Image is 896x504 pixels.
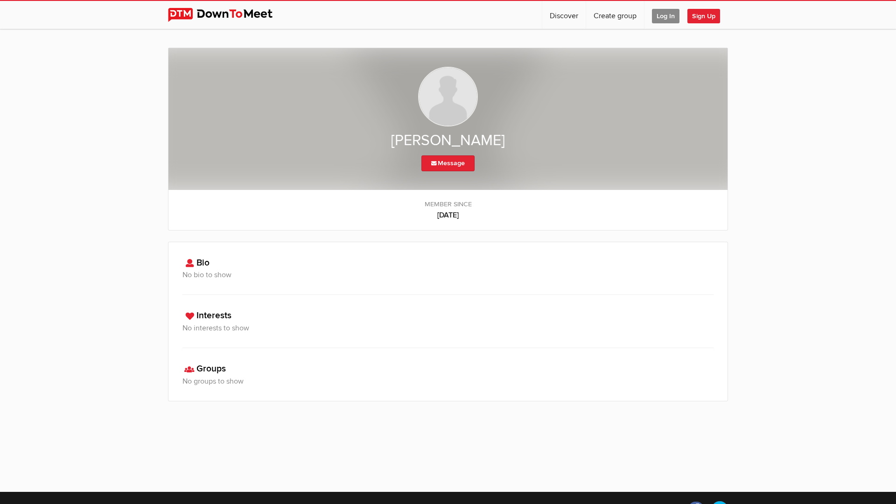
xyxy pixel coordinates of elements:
a: Message [421,155,475,171]
span: Log In [652,9,679,23]
h3: Interests [182,309,714,322]
h3: No bio to show [182,269,714,280]
img: DownToMeet [168,8,287,22]
h2: [PERSON_NAME] [187,131,709,151]
a: Discover [542,1,586,29]
span: Sign Up [687,9,720,23]
h3: Bio [182,256,714,270]
b: [DATE] [178,210,718,221]
h3: No groups to show [182,376,714,387]
span: Member since [178,199,718,210]
a: Log In [644,1,687,29]
a: Sign Up [687,1,728,29]
h3: No interests to show [182,322,714,334]
h3: Groups [182,362,714,376]
a: Create group [586,1,644,29]
img: daniel [418,67,478,126]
